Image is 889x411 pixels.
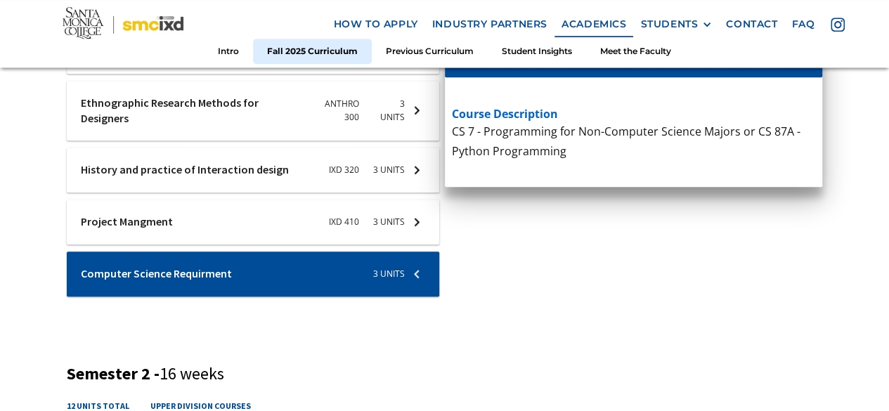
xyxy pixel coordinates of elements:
a: Previous Curriculum [372,38,488,64]
h5: course description [452,105,816,122]
p: ‍ [452,161,816,180]
a: how to apply [326,11,424,37]
a: Meet the Faculty [586,38,685,64]
a: Student Insights [488,38,586,64]
img: icon - instagram [831,18,845,32]
span: 16 weeks [160,363,224,384]
a: Academics [554,11,633,37]
h3: Semester 2 - [67,364,822,384]
img: Santa Monica College - SMC IxD logo [63,6,184,42]
a: contact [719,11,784,37]
a: Fall 2025 Curriculum [253,38,372,64]
div: STUDENTS [640,18,698,30]
a: industry partners [425,11,554,37]
a: faq [784,11,822,37]
a: Intro [204,38,253,64]
p: CS 7 - Programming for Non-Computer Science Majors or CS 87A - Python Programming [452,122,816,160]
div: STUDENTS [640,18,712,30]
